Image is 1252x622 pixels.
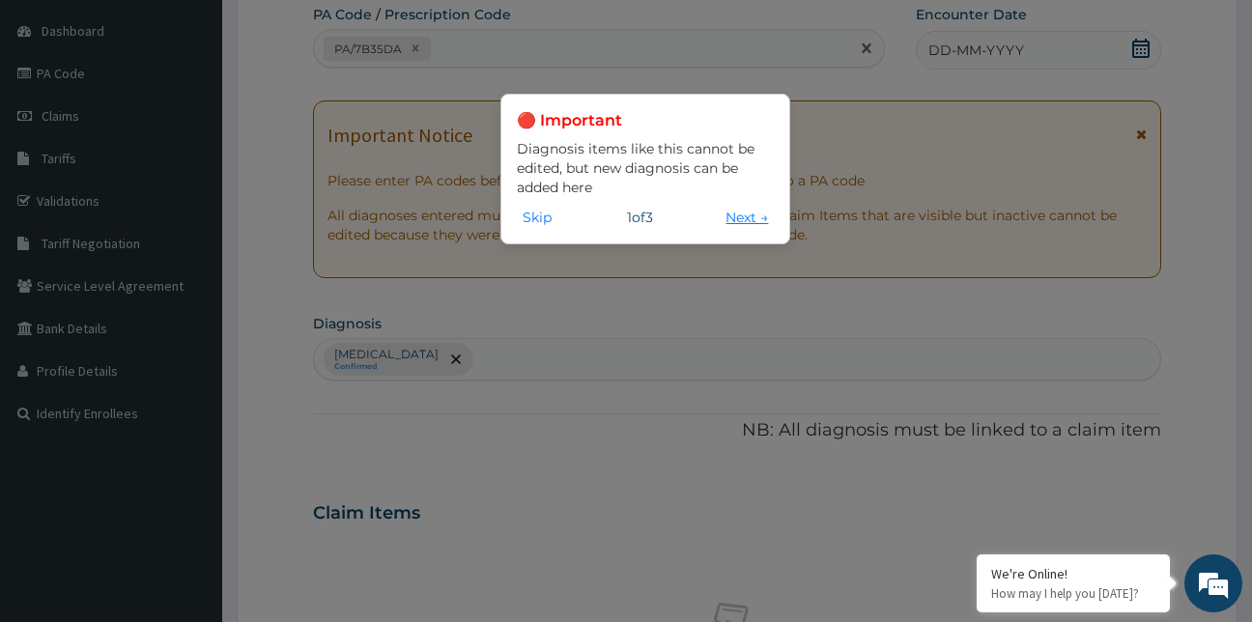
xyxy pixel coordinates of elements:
button: Next → [720,207,774,228]
div: We're Online! [991,565,1155,582]
div: Chat with us now [100,108,325,133]
span: We're online! [112,187,267,382]
button: Skip [517,207,557,228]
h3: 🔴 Important [517,110,774,131]
div: Minimize live chat window [317,10,363,56]
span: 1 of 3 [627,208,653,227]
textarea: Type your message and hit 'Enter' [10,415,368,483]
img: d_794563401_company_1708531726252_794563401 [36,97,78,145]
p: Diagnosis items like this cannot be edited, but new diagnosis can be added here [517,139,774,197]
p: How may I help you today? [991,585,1155,602]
